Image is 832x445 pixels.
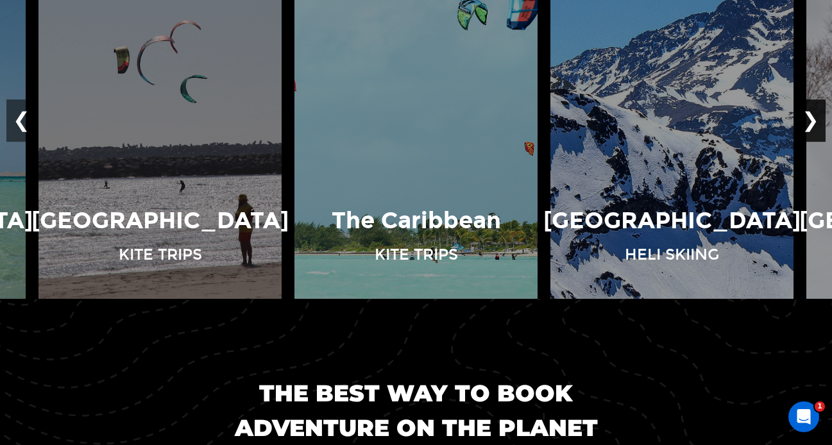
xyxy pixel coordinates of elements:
p: Heli Skiing [625,244,719,265]
p: Kite Trips [119,244,202,265]
p: Kite Trips [375,244,458,265]
button: ❯ [795,99,826,142]
iframe: Intercom live chat [788,401,819,432]
span: 1 [815,401,825,412]
h1: The best way to book adventure on the planet [192,376,641,445]
p: The Caribbean [332,205,501,237]
button: ❮ [6,99,37,142]
p: [GEOGRAPHIC_DATA] [543,205,801,237]
p: [GEOGRAPHIC_DATA] [31,205,289,237]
